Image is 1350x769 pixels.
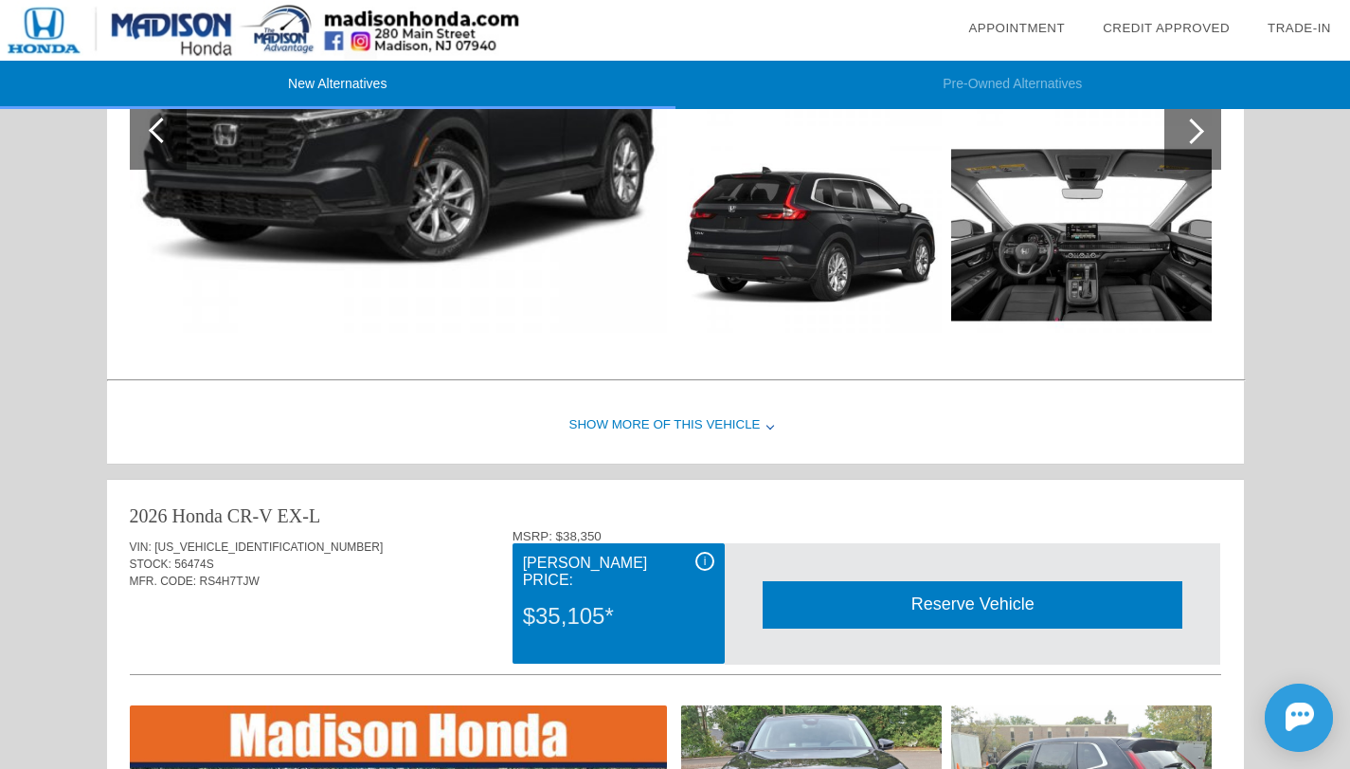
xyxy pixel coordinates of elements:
img: image.aspx [951,137,1212,333]
span: 56474S [174,558,213,571]
div: 2026 Honda CR-V [130,503,273,529]
div: EX-L [278,503,321,529]
div: MSRP: $38,350 [513,529,1221,543]
a: Appointment [968,21,1065,35]
span: RS4H7TJW [200,575,260,588]
div: i [695,552,714,571]
span: [US_VEHICLE_IDENTIFICATION_NUMBER] [154,540,383,554]
div: Quoted on [DATE] 10:57:39 PM [130,618,1221,649]
div: [PERSON_NAME] Price: [523,552,714,592]
div: Reserve Vehicle [763,581,1182,628]
img: image.aspx [681,137,942,333]
span: STOCK: [130,558,171,571]
div: $35,105* [523,592,714,641]
a: Trade-In [1268,21,1331,35]
iframe: Chat Assistance [1179,667,1350,769]
a: Credit Approved [1103,21,1230,35]
span: VIN: [130,540,152,554]
span: MFR. CODE: [130,575,197,588]
div: Show More of this Vehicle [107,388,1244,464]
